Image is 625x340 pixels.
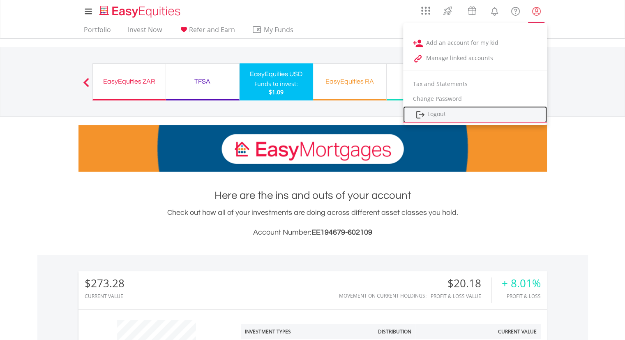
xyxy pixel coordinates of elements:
a: Home page [96,2,184,19]
div: TFSA [171,76,234,87]
div: Demo ZAR [392,76,455,87]
h1: Here are the ins and outs of your account [78,188,547,203]
a: Add an account for my kid [403,35,547,51]
a: Vouchers [460,2,484,17]
img: EasyMortage Promotion Banner [78,125,547,172]
div: Check out how all of your investments are doing across different asset classes you hold. [78,207,547,238]
a: Logout [403,106,547,123]
div: Profit & Loss Value [431,293,491,299]
th: Current Value [466,324,541,339]
a: Notifications [484,2,505,19]
a: AppsGrid [416,2,436,15]
div: $273.28 [85,277,125,289]
div: + 8.01% [502,277,541,289]
a: Refer and Earn [175,26,238,38]
div: Distribution [378,328,411,335]
img: grid-menu-icon.svg [421,6,430,15]
a: Portfolio [81,26,114,38]
div: $20.18 [431,277,491,289]
div: EasyEquities ZAR [98,76,161,87]
div: EasyEquities RA [318,76,381,87]
a: My Profile [526,2,547,20]
a: Tax and Statements [403,77,547,91]
div: CURRENT VALUE [85,293,125,299]
span: $1.09 [269,88,284,96]
img: thrive-v2.svg [441,4,454,17]
div: Funds to invest: [254,80,298,88]
span: My Funds [252,24,306,35]
button: Previous [78,82,95,90]
h3: Account Number: [78,227,547,238]
a: Invest Now [125,26,165,38]
a: FAQ's and Support [505,2,526,19]
span: Refer and Earn [189,25,235,34]
div: Profit & Loss [502,293,541,299]
th: Investment Types [241,324,341,339]
div: Movement on Current Holdings: [339,293,427,298]
a: Manage linked accounts [403,51,547,66]
div: EasyEquities USD [244,68,308,80]
img: vouchers-v2.svg [465,4,479,17]
a: Change Password [403,91,547,106]
span: EE194679-602109 [311,228,372,236]
img: EasyEquities_Logo.png [98,5,184,19]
